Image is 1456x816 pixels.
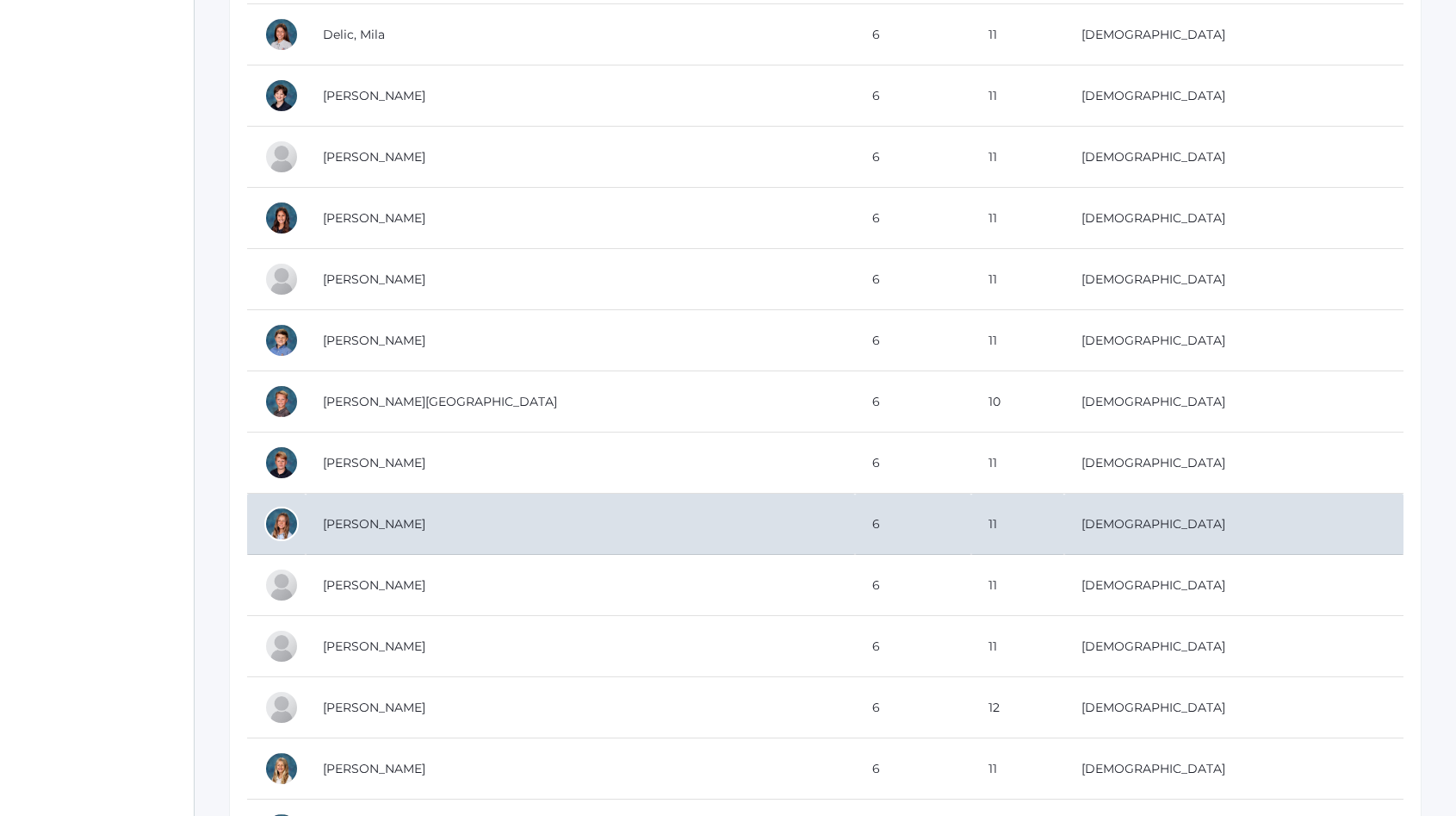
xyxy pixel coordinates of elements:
[1064,188,1403,249] td: [DEMOGRAPHIC_DATA]
[306,310,855,371] td: [PERSON_NAME]
[1064,616,1403,677] td: [DEMOGRAPHIC_DATA]
[306,555,855,616] td: [PERSON_NAME]
[264,568,299,602] div: Shiloh Martinez
[855,494,971,555] td: 6
[1064,677,1403,738] td: [DEMOGRAPHIC_DATA]
[971,65,1065,127] td: 11
[971,677,1065,738] td: 12
[264,751,299,786] div: Emery Morrell
[855,65,971,127] td: 6
[855,677,971,738] td: 6
[971,249,1065,310] td: 11
[264,78,299,113] div: Ellis DenHartog
[855,555,971,616] td: 6
[306,433,855,494] td: [PERSON_NAME]
[264,507,299,541] div: Lydia Little
[855,616,971,677] td: 6
[306,677,855,738] td: [PERSON_NAME]
[1064,371,1403,433] td: [DEMOGRAPHIC_DATA]
[855,371,971,433] td: 6
[264,262,299,296] div: Lydia Kazmer
[1064,433,1403,494] td: [DEMOGRAPHIC_DATA]
[264,690,299,725] div: Josiah Mik
[306,4,855,65] td: Delic, Mila
[1064,65,1403,127] td: [DEMOGRAPHIC_DATA]
[1064,127,1403,188] td: [DEMOGRAPHIC_DATA]
[1064,4,1403,65] td: [DEMOGRAPHIC_DATA]
[971,188,1065,249] td: 11
[306,127,855,188] td: [PERSON_NAME]
[264,629,299,663] div: MJ Mendoza
[971,371,1065,433] td: 10
[855,433,971,494] td: 6
[306,616,855,677] td: [PERSON_NAME]
[306,494,855,555] td: [PERSON_NAME]
[971,4,1065,65] td: 11
[971,738,1065,800] td: 11
[855,188,971,249] td: 6
[1064,310,1403,371] td: [DEMOGRAPHIC_DATA]
[306,65,855,127] td: [PERSON_NAME]
[306,738,855,800] td: [PERSON_NAME]
[971,494,1065,555] td: 11
[306,249,855,310] td: [PERSON_NAME]
[264,445,299,480] div: Graham Leidenfrost
[264,201,299,235] div: Holly Gross
[855,127,971,188] td: 6
[1064,555,1403,616] td: [DEMOGRAPHIC_DATA]
[264,17,299,52] div: Mila Delic
[855,738,971,800] td: 6
[306,188,855,249] td: [PERSON_NAME]
[264,384,299,419] div: Flint Lee
[1064,494,1403,555] td: [DEMOGRAPHIC_DATA]
[264,140,299,174] div: Joshua Golastani
[1064,738,1403,800] td: [DEMOGRAPHIC_DATA]
[264,323,299,358] div: Wyatt Kohr
[855,249,971,310] td: 6
[971,616,1065,677] td: 11
[971,127,1065,188] td: 11
[971,310,1065,371] td: 11
[306,371,855,433] td: [PERSON_NAME][GEOGRAPHIC_DATA]
[1064,249,1403,310] td: [DEMOGRAPHIC_DATA]
[855,310,971,371] td: 6
[971,433,1065,494] td: 11
[855,4,971,65] td: 6
[971,555,1065,616] td: 11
